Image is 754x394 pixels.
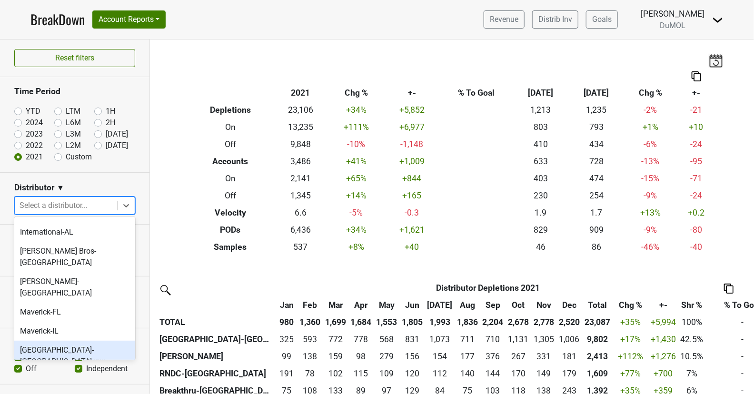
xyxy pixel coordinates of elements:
[513,102,569,119] td: 1,213
[273,170,328,187] td: 2,141
[328,204,384,221] td: -5 %
[427,367,452,380] div: 112
[457,367,478,380] div: 140
[157,331,276,348] th: [GEOGRAPHIC_DATA]-[GEOGRAPHIC_DATA]
[188,136,273,153] th: Off
[328,85,384,102] th: Chg %
[484,10,525,29] a: Revenue
[66,151,92,163] label: Custom
[480,348,506,365] td: 375.833
[57,182,64,194] span: ▼
[402,350,423,363] div: 156
[506,314,531,331] th: 2,678
[613,331,649,348] td: +17 %
[569,119,625,136] td: 793
[351,350,372,363] div: 98
[328,136,384,153] td: -10 %
[376,333,397,345] div: 568
[323,331,348,348] td: 772.084
[325,367,346,380] div: 102
[480,296,506,314] th: Sep: activate to sort column ascending
[188,204,273,221] th: Velocity
[678,331,706,348] td: 42.5%
[30,10,85,30] a: BreakDown
[513,204,569,221] td: 1.9
[613,348,649,365] td: +112 %
[513,85,569,102] th: [DATE]
[513,187,569,204] td: 230
[325,350,346,363] div: 159
[557,348,583,365] td: 180.834
[273,119,328,136] td: 13,235
[582,314,613,331] th: 23,087
[457,333,478,345] div: 711
[569,170,625,187] td: 474
[26,140,43,151] label: 2022
[692,71,701,81] img: Copy to clipboard
[508,367,529,380] div: 170
[273,221,328,238] td: 6,436
[712,14,724,26] img: Dropdown Menu
[569,102,625,119] td: 1,235
[676,204,716,221] td: +0.2
[559,350,580,363] div: 181
[531,296,557,314] th: Nov: activate to sort column ascending
[298,365,323,382] td: 77.834
[328,119,384,136] td: +111 %
[532,10,578,29] a: Distrib Inv
[26,151,43,163] label: 2021
[508,333,529,345] div: 1,131
[569,153,625,170] td: 728
[569,136,625,153] td: 434
[66,117,81,128] label: L6M
[513,136,569,153] td: 410
[483,367,504,380] div: 144
[298,279,678,296] th: Distributor Depletions 2021
[455,296,480,314] th: Aug: activate to sort column ascending
[273,238,328,256] td: 537
[276,331,298,348] td: 324.667
[625,238,676,256] td: -46 %
[651,333,676,345] div: +1,430
[513,153,569,170] td: 633
[188,153,273,170] th: Accounts
[678,348,706,365] td: 10.5%
[676,153,716,170] td: -95
[299,333,320,345] div: 593
[625,136,676,153] td: -6 %
[298,314,323,331] th: 1,360
[273,85,328,102] th: 2021
[557,365,583,382] td: 179.013
[402,367,423,380] div: 120
[676,102,716,119] td: -21
[328,238,384,256] td: +8 %
[328,102,384,119] td: +34 %
[513,119,569,136] td: 803
[157,314,276,331] th: TOTAL
[384,221,440,238] td: +1,621
[188,119,273,136] th: On
[402,333,423,345] div: 831
[106,140,128,151] label: [DATE]
[348,296,374,314] th: Apr: activate to sort column ascending
[384,153,440,170] td: +1,009
[14,341,135,371] div: [GEOGRAPHIC_DATA]-[GEOGRAPHIC_DATA]
[276,296,298,314] th: Jan: activate to sort column ascending
[513,221,569,238] td: 829
[586,10,618,29] a: Goals
[26,128,43,140] label: 2023
[157,282,172,297] img: filter
[348,314,374,331] th: 1,684
[425,348,455,365] td: 153.666
[425,365,455,382] td: 111.833
[278,333,295,345] div: 325
[678,314,706,331] td: 100%
[651,350,676,363] div: +1,276
[531,314,557,331] th: 2,778
[483,333,504,345] div: 710
[648,296,678,314] th: +-: activate to sort column ascending
[513,238,569,256] td: 46
[66,106,80,117] label: LTM
[157,296,276,314] th: &nbsp;: activate to sort column ascending
[678,365,706,382] td: 7%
